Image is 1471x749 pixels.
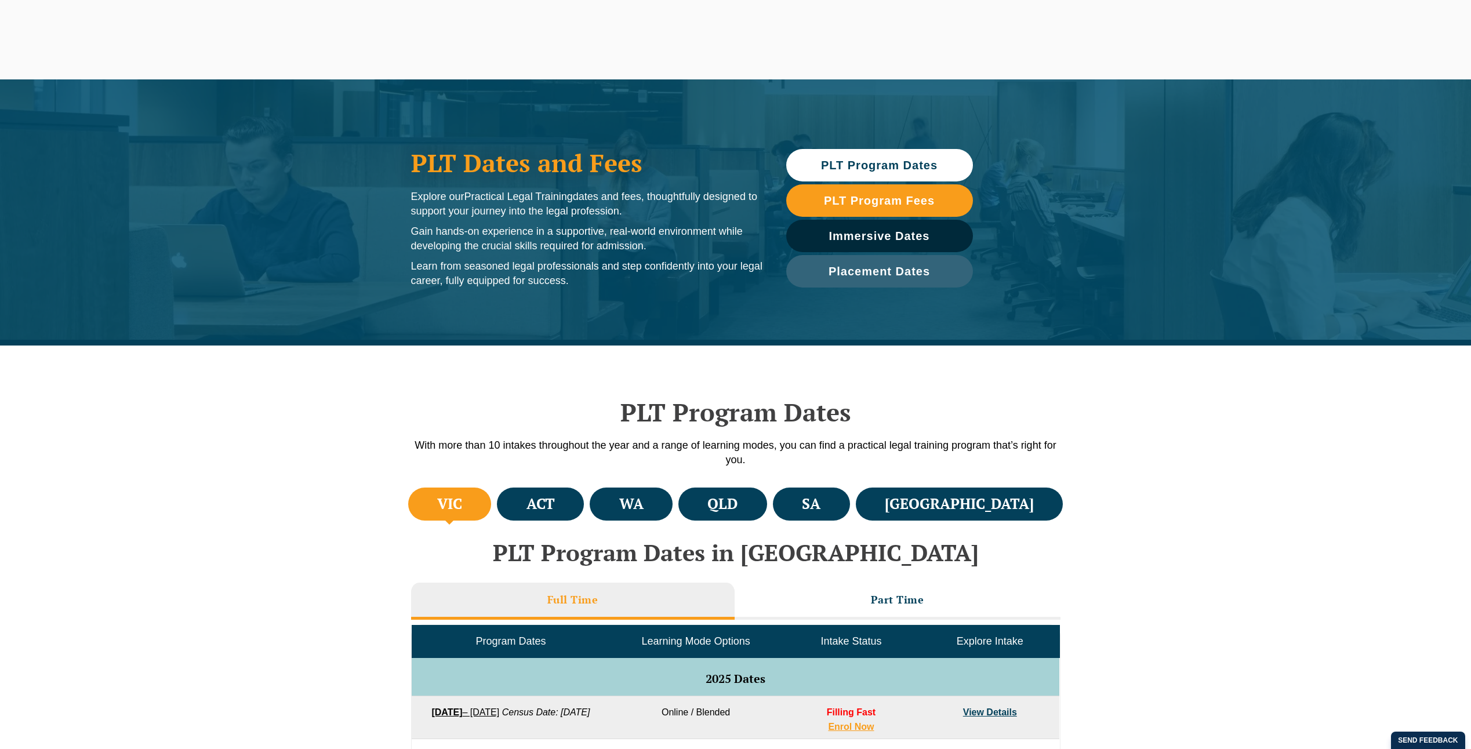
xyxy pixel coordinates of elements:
[464,191,573,202] span: Practical Legal Training
[405,438,1066,467] p: With more than 10 intakes throughout the year and a range of learning modes, you can find a pract...
[411,190,763,219] p: Explore our dates and fees, thoughtfully designed to support your journey into the legal profession.
[957,635,1023,647] span: Explore Intake
[502,707,590,717] em: Census Date: [DATE]
[411,259,763,288] p: Learn from seasoned legal professionals and step confidently into your legal career, fully equipp...
[802,495,820,514] h4: SA
[821,159,938,171] span: PLT Program Dates
[411,224,763,253] p: Gain hands-on experience in a supportive, real-world environment while developing the crucial ski...
[827,707,876,717] span: Filling Fast
[411,148,763,177] h1: PLT Dates and Fees
[786,220,973,252] a: Immersive Dates
[828,722,874,732] a: Enrol Now
[405,398,1066,427] h2: PLT Program Dates
[610,696,782,739] td: Online / Blended
[820,635,881,647] span: Intake Status
[707,495,738,514] h4: QLD
[786,255,973,288] a: Placement Dates
[786,149,973,181] a: PLT Program Dates
[619,495,644,514] h4: WA
[642,635,750,647] span: Learning Mode Options
[437,495,462,514] h4: VIC
[786,184,973,217] a: PLT Program Fees
[526,495,555,514] h4: ACT
[963,707,1017,717] a: View Details
[871,593,924,606] h3: Part Time
[431,707,462,717] strong: [DATE]
[405,540,1066,565] h2: PLT Program Dates in [GEOGRAPHIC_DATA]
[706,671,765,686] span: 2025 Dates
[829,266,930,277] span: Placement Dates
[824,195,935,206] span: PLT Program Fees
[475,635,546,647] span: Program Dates
[547,593,598,606] h3: Full Time
[885,495,1034,514] h4: [GEOGRAPHIC_DATA]
[431,707,499,717] a: [DATE]– [DATE]
[829,230,930,242] span: Immersive Dates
